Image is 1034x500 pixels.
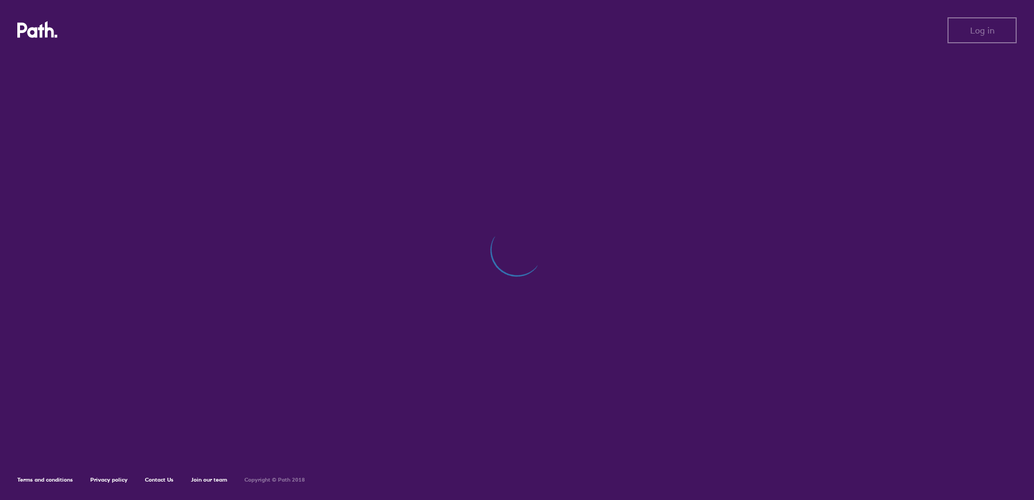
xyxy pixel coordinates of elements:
[17,476,73,483] a: Terms and conditions
[970,25,995,35] span: Log in
[90,476,128,483] a: Privacy policy
[244,477,305,483] h6: Copyright © Path 2018
[947,17,1017,43] button: Log in
[191,476,227,483] a: Join our team
[145,476,174,483] a: Contact Us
